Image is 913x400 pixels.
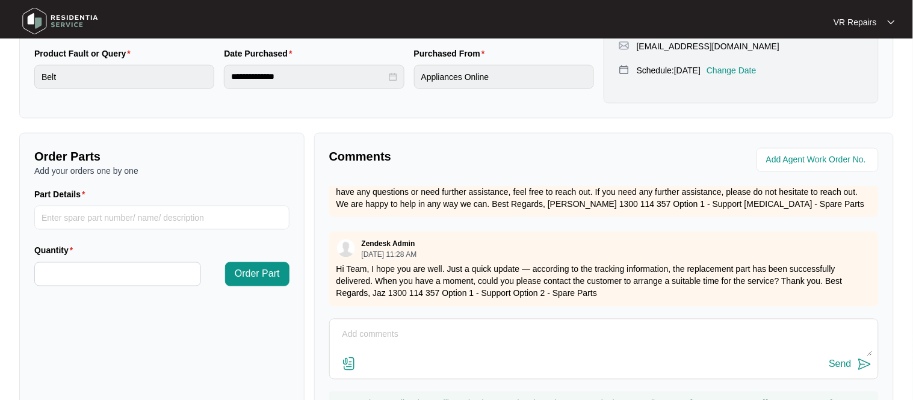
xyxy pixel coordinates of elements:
[329,148,596,165] p: Comments
[34,148,289,165] p: Order Parts
[362,251,417,259] p: [DATE] 11:28 AM
[829,357,872,373] button: Send
[34,48,135,60] label: Product Fault or Query
[619,40,630,51] img: map-pin
[225,262,289,286] button: Order Part
[766,153,871,167] input: Add Agent Work Order No.
[888,19,895,25] img: dropdown arrow
[619,64,630,75] img: map-pin
[337,239,355,257] img: user.svg
[342,357,356,371] img: file-attachment-doc.svg
[34,165,289,177] p: Add your orders one by one
[34,65,214,89] input: Product Fault or Query
[637,64,701,76] p: Schedule: [DATE]
[829,359,852,370] div: Send
[224,48,297,60] label: Date Purchased
[414,65,594,89] input: Purchased From
[637,40,779,52] p: [EMAIL_ADDRESS][DOMAIN_NAME]
[34,188,90,200] label: Part Details
[858,357,872,372] img: send-icon.svg
[235,267,280,282] span: Order Part
[414,48,490,60] label: Purchased From
[34,245,78,257] label: Quantity
[231,70,386,83] input: Date Purchased
[35,263,200,286] input: Quantity
[336,263,871,300] p: Hi Team, I hope you are well. Just a quick update — according to the tracking information, the re...
[834,16,877,28] p: VR Repairs
[362,239,415,248] p: Zendesk Admin
[34,206,289,230] input: Part Details
[18,3,102,39] img: residentia service logo
[707,64,757,76] p: Change Date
